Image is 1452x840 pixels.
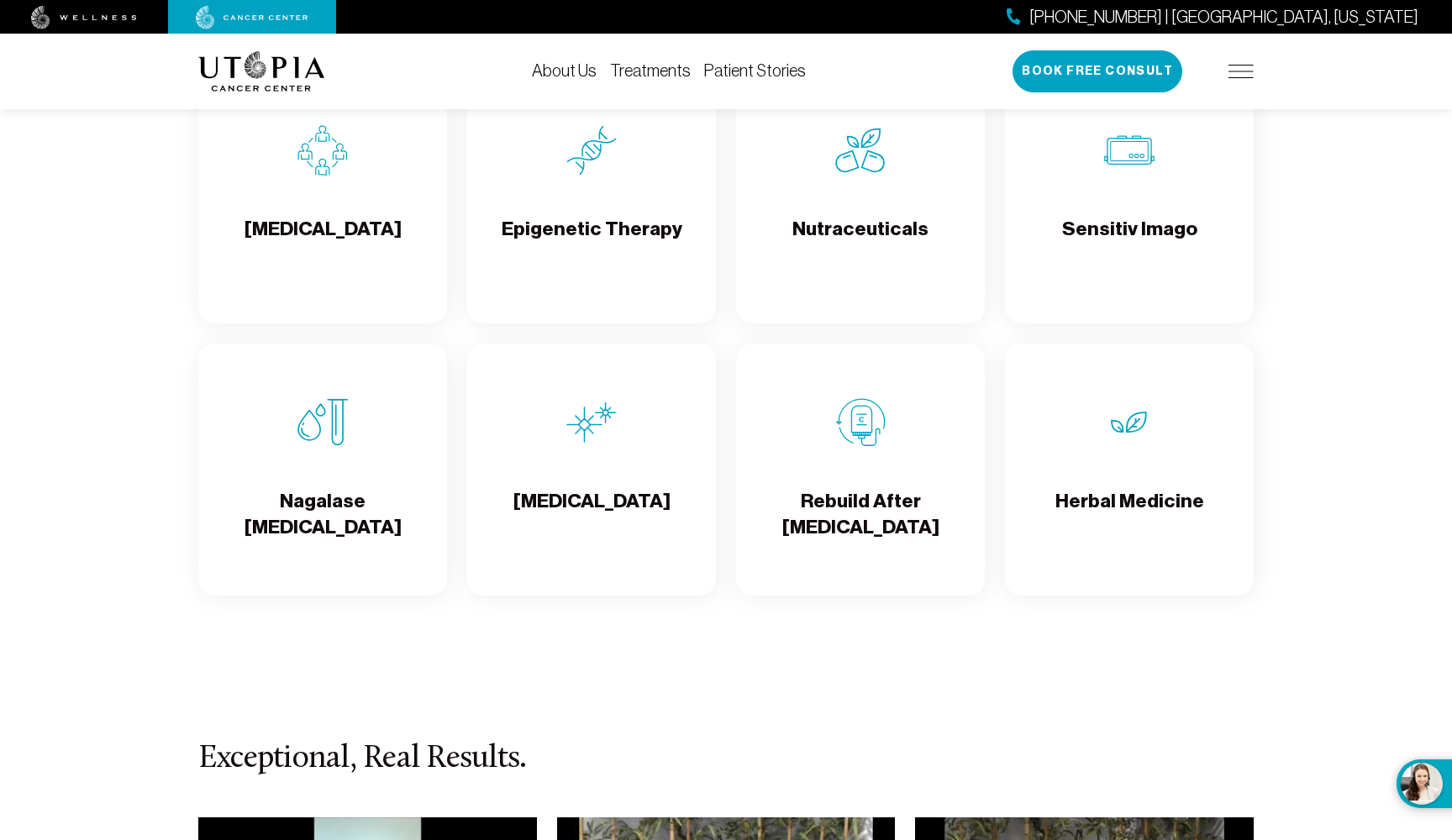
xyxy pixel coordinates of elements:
[566,397,617,448] img: Hyperthermia
[513,488,671,543] h4: [MEDICAL_DATA]
[297,125,348,176] img: Group Therapy
[212,488,434,543] h4: Nagalase [MEDICAL_DATA]
[196,6,308,29] img: cancer center
[198,742,1254,777] h3: Exceptional, Real Results.
[1029,5,1418,29] span: [PHONE_NUMBER] | [GEOGRAPHIC_DATA], [US_STATE]
[1055,488,1204,543] h4: Herbal Medicine
[245,216,402,270] h4: [MEDICAL_DATA]
[467,344,716,596] a: Hyperthermia[MEDICAL_DATA]
[1013,50,1182,92] button: Book Free Consult
[750,488,971,543] h4: Rebuild After [MEDICAL_DATA]
[198,344,447,596] a: Nagalase Blood TestNagalase [MEDICAL_DATA]
[1228,65,1254,78] img: icon-hamburger
[1005,344,1254,596] a: Herbal MedicineHerbal Medicine
[532,61,597,80] a: About Us
[792,216,929,270] h4: Nutraceuticals
[1104,125,1155,176] img: Sensitiv Imago
[835,125,886,176] img: Nutraceuticals
[502,216,682,270] h4: Epigenetic Therapy
[31,6,137,29] img: wellness
[736,344,985,596] a: Rebuild After ChemoRebuild After [MEDICAL_DATA]
[1005,71,1254,323] a: Sensitiv ImagoSensitiv Imago
[1007,5,1418,29] a: [PHONE_NUMBER] | [GEOGRAPHIC_DATA], [US_STATE]
[736,71,985,323] a: NutraceuticalsNutraceuticals
[704,61,806,80] a: Patient Stories
[198,71,447,323] a: Group Therapy[MEDICAL_DATA]
[835,397,886,448] img: Rebuild After Chemo
[610,61,691,80] a: Treatments
[566,125,617,176] img: Epigenetic Therapy
[467,71,716,323] a: Epigenetic TherapyEpigenetic Therapy
[297,397,348,448] img: Nagalase Blood Test
[198,51,325,92] img: logo
[1062,216,1197,270] h4: Sensitiv Imago
[1104,397,1155,448] img: Herbal Medicine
